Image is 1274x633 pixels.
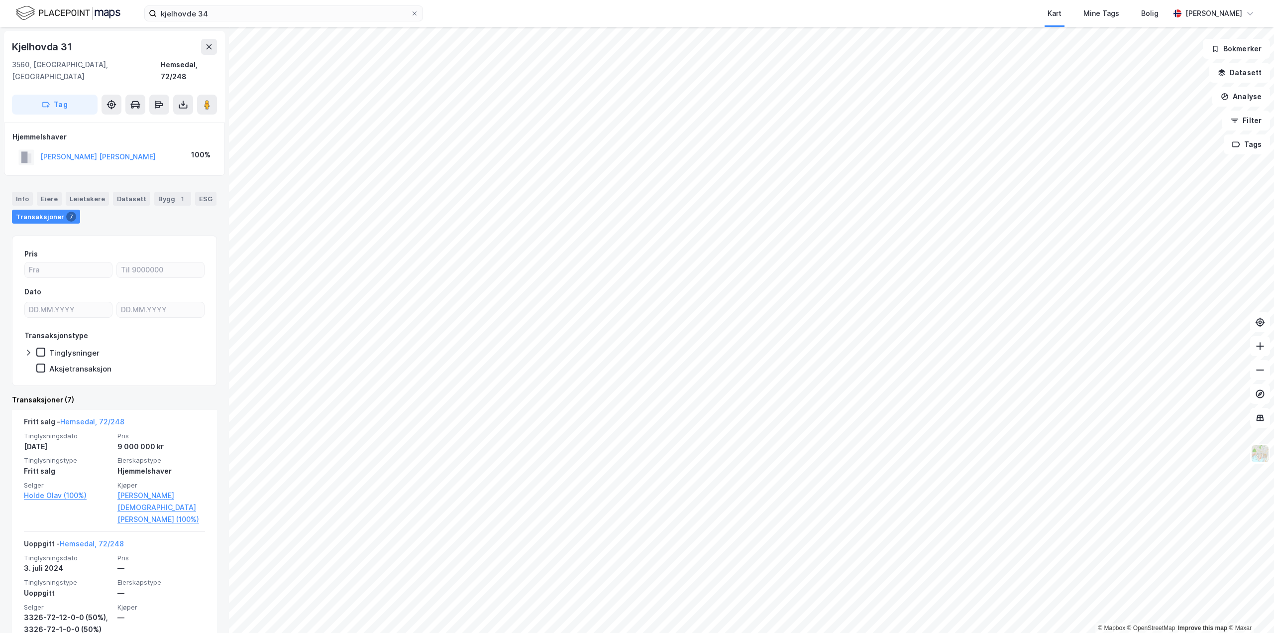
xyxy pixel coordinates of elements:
[49,348,100,358] div: Tinglysninger
[24,416,124,432] div: Fritt salg -
[24,554,111,562] span: Tinglysningsdato
[1127,625,1175,632] a: OpenStreetMap
[1178,625,1227,632] a: Improve this map
[117,262,204,277] input: Til 9000000
[12,131,216,143] div: Hjemmelshaver
[24,481,111,490] span: Selger
[117,490,205,525] a: [PERSON_NAME] [DEMOGRAPHIC_DATA][PERSON_NAME] (100%)
[1224,585,1274,633] iframe: Chat Widget
[16,4,120,22] img: logo.f888ab2527a4732fd821a326f86c7f29.svg
[1224,134,1270,154] button: Tags
[177,194,187,204] div: 1
[1222,111,1270,130] button: Filter
[1203,39,1270,59] button: Bokmerker
[1048,7,1062,19] div: Kart
[1251,444,1270,463] img: Z
[117,465,205,477] div: Hjemmelshaver
[24,248,38,260] div: Pris
[117,587,205,599] div: —
[117,562,205,574] div: —
[117,554,205,562] span: Pris
[66,192,109,206] div: Leietakere
[117,456,205,465] span: Eierskapstype
[117,603,205,612] span: Kjøper
[60,417,124,426] a: Hemsedal, 72/248
[66,212,76,222] div: 7
[25,262,112,277] input: Fra
[24,456,111,465] span: Tinglysningstype
[117,612,205,624] div: —
[60,539,124,548] a: Hemsedal, 72/248
[113,192,150,206] div: Datasett
[12,95,98,115] button: Tag
[12,39,74,55] div: Kjelhovda 31
[1185,7,1242,19] div: [PERSON_NAME]
[24,612,111,624] div: 3326-72-12-0-0 (50%),
[161,59,217,83] div: Hemsedal, 72/248
[49,364,111,374] div: Aksjetransaksjon
[24,465,111,477] div: Fritt salg
[24,587,111,599] div: Uoppgitt
[1098,625,1125,632] a: Mapbox
[24,538,124,554] div: Uoppgitt -
[117,441,205,453] div: 9 000 000 kr
[24,562,111,574] div: 3. juli 2024
[37,192,62,206] div: Eiere
[1209,63,1270,83] button: Datasett
[117,481,205,490] span: Kjøper
[24,490,111,502] a: Holde Olav (100%)
[117,578,205,587] span: Eierskapstype
[117,302,204,317] input: DD.MM.YYYY
[12,59,161,83] div: 3560, [GEOGRAPHIC_DATA], [GEOGRAPHIC_DATA]
[12,394,217,406] div: Transaksjoner (7)
[24,330,88,342] div: Transaksjonstype
[117,432,205,440] span: Pris
[24,441,111,453] div: [DATE]
[25,302,112,317] input: DD.MM.YYYY
[24,432,111,440] span: Tinglysningsdato
[1212,87,1270,107] button: Analyse
[191,149,211,161] div: 100%
[1083,7,1119,19] div: Mine Tags
[154,192,191,206] div: Bygg
[24,603,111,612] span: Selger
[12,192,33,206] div: Info
[157,6,411,21] input: Søk på adresse, matrikkel, gårdeiere, leietakere eller personer
[1141,7,1159,19] div: Bolig
[24,578,111,587] span: Tinglysningstype
[195,192,216,206] div: ESG
[12,210,80,224] div: Transaksjoner
[24,286,41,298] div: Dato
